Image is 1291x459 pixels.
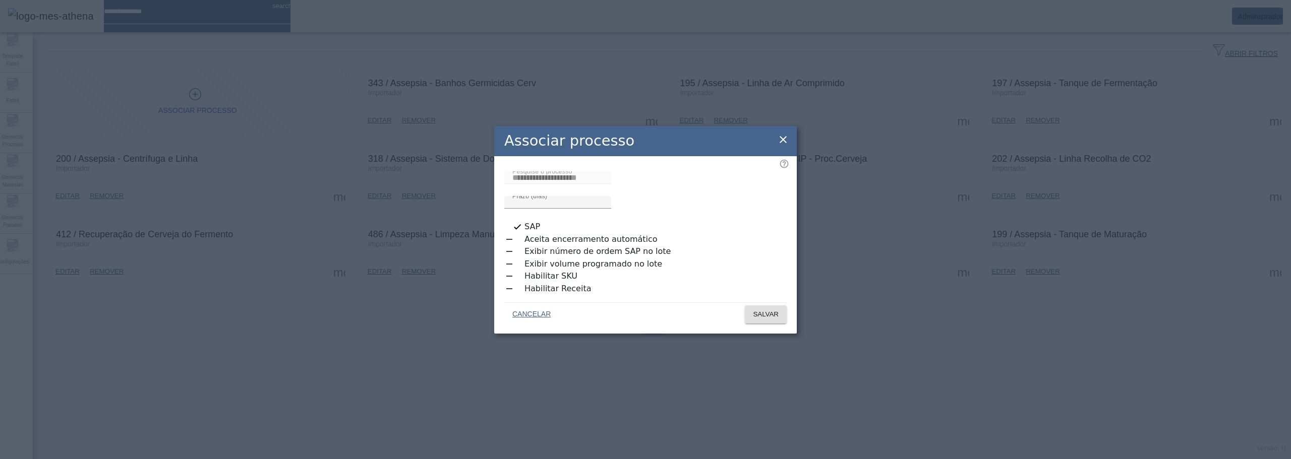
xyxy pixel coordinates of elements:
button: SALVAR [745,305,787,323]
label: Habilitar Receita [522,283,591,295]
h2: Associar processo [504,130,634,152]
span: CANCELAR [512,309,551,319]
mat-label: Prazo (dias) [512,192,547,199]
mat-label: Pesquise o processo [512,168,572,174]
label: SAP [522,221,540,233]
label: Exibir volume programado no lote [522,258,662,270]
label: Aceita encerramento automático [522,233,658,245]
label: Exibir número de ordem SAP no lote [522,245,671,257]
label: Habilitar SKU [522,270,577,282]
input: Number [512,172,603,184]
span: SALVAR [753,309,779,319]
button: CANCELAR [504,305,559,323]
